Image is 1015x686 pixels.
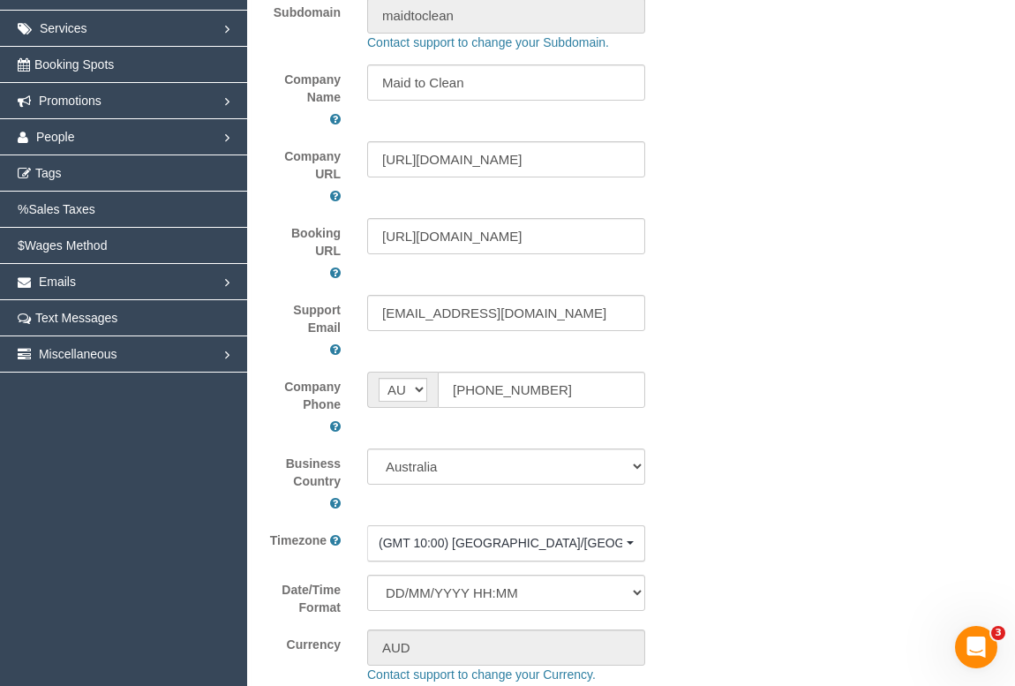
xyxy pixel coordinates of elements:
[266,301,341,336] label: Support Email
[36,130,75,144] span: People
[252,575,354,616] label: Date/Time Format
[991,626,1005,640] span: 3
[266,455,341,490] label: Business Country
[438,372,645,408] input: Phone
[40,21,87,35] span: Services
[39,347,117,361] span: Miscellaneous
[39,275,76,289] span: Emails
[266,224,341,260] label: Booking URL
[266,71,341,106] label: Company Name
[270,531,327,549] label: Timezone
[252,629,354,653] label: Currency
[266,378,341,413] label: Company Phone
[354,666,963,683] div: Contact support to change your Currency.
[34,57,114,72] span: Booking Spots
[367,525,645,562] ol: Choose Timezone
[25,238,108,253] span: Wages Method
[367,525,645,562] button: (GMT 10:00) [GEOGRAPHIC_DATA]/[GEOGRAPHIC_DATA]
[354,34,963,51] div: Contact support to change your Subdomain.
[35,311,117,325] span: Text Messages
[266,147,341,183] label: Company URL
[39,94,101,108] span: Promotions
[379,534,622,552] span: (GMT 10:00) [GEOGRAPHIC_DATA]/[GEOGRAPHIC_DATA]
[955,626,997,668] iframe: Intercom live chat
[28,202,94,216] span: Sales Taxes
[35,166,62,180] span: Tags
